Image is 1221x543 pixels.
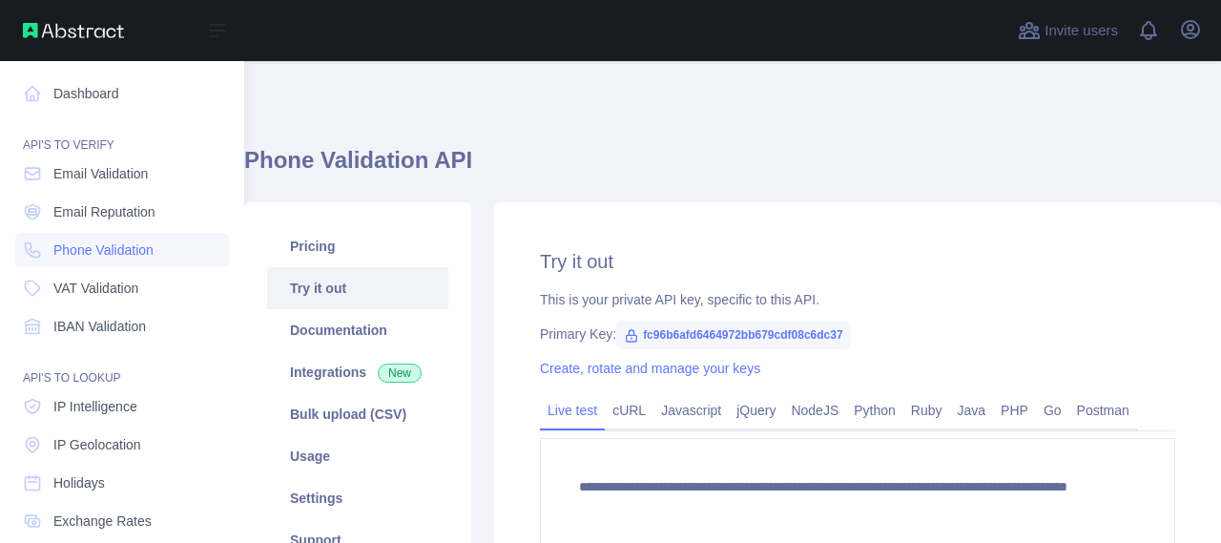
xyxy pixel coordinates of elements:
[53,240,154,260] span: Phone Validation
[267,267,448,309] a: Try it out
[616,321,850,349] span: fc96b6afd6464972bb679cdf08c6dc37
[267,351,448,393] a: Integrations New
[53,279,138,298] span: VAT Validation
[267,435,448,477] a: Usage
[993,395,1036,426] a: PHP
[267,309,448,351] a: Documentation
[53,512,152,531] span: Exchange Rates
[15,157,229,191] a: Email Validation
[540,248,1175,275] h2: Try it out
[950,395,994,426] a: Java
[1045,20,1118,42] span: Invite users
[15,389,229,424] a: IP Intelligence
[53,473,105,492] span: Holidays
[15,195,229,229] a: Email Reputation
[15,466,229,500] a: Holidays
[15,504,229,538] a: Exchange Rates
[53,202,155,221] span: Email Reputation
[653,395,729,426] a: Javascript
[15,271,229,305] a: VAT Validation
[783,395,846,426] a: NodeJS
[729,395,783,426] a: jQuery
[1069,395,1137,426] a: Postman
[15,115,229,153] div: API'S TO VERIFY
[540,290,1175,309] div: This is your private API key, specific to this API.
[267,477,448,519] a: Settings
[378,364,422,383] span: New
[846,395,903,426] a: Python
[903,395,950,426] a: Ruby
[1014,15,1122,46] button: Invite users
[53,397,137,416] span: IP Intelligence
[540,324,1175,344] div: Primary Key:
[605,395,653,426] a: cURL
[53,435,141,454] span: IP Geolocation
[267,393,448,435] a: Bulk upload (CSV)
[23,23,124,38] img: Abstract API
[1036,395,1069,426] a: Go
[540,395,605,426] a: Live test
[53,164,148,183] span: Email Validation
[53,317,146,336] span: IBAN Validation
[540,361,760,376] a: Create, rotate and manage your keys
[15,233,229,267] a: Phone Validation
[15,309,229,344] a: IBAN Validation
[15,76,229,111] a: Dashboard
[244,145,1221,191] h1: Phone Validation API
[15,347,229,386] div: API'S TO LOOKUP
[15,428,229,462] a: IP Geolocation
[267,225,448,267] a: Pricing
